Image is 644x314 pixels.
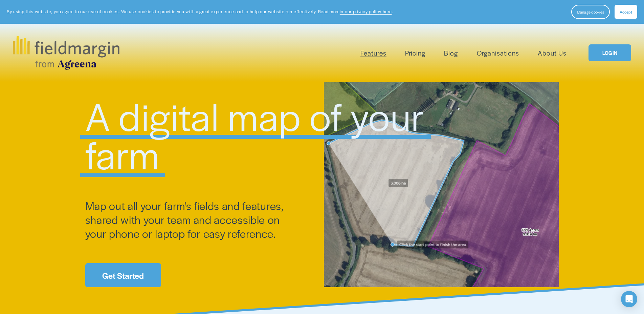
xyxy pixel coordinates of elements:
[360,48,386,58] span: Features
[571,5,610,19] button: Manage cookies
[13,36,119,70] img: fieldmargin.com
[405,47,425,59] a: Pricing
[621,291,637,307] div: Open Intercom Messenger
[360,47,386,59] a: folder dropdown
[577,9,604,15] span: Manage cookies
[85,198,287,241] span: Map out all your farm's fields and features, shared with your team and accessible on your phone o...
[589,44,631,62] a: LOGIN
[444,47,458,59] a: Blog
[7,8,393,15] p: By using this website, you agree to our use of cookies. We use cookies to provide you with a grea...
[620,9,632,15] span: Accept
[615,5,637,19] button: Accept
[85,88,434,181] span: A digital map of your farm
[340,8,392,15] a: in our privacy policy here
[85,263,161,287] a: Get Started
[538,47,567,59] a: About Us
[477,47,519,59] a: Organisations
